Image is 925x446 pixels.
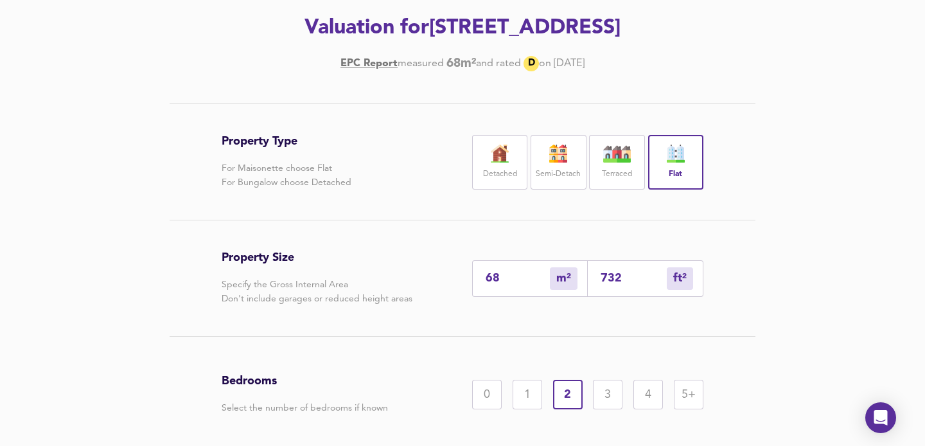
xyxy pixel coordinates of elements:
[531,135,586,190] div: Semi-Detach
[486,272,550,285] input: Enter sqm
[472,135,527,190] div: Detached
[222,134,351,148] h3: Property Type
[550,267,577,290] div: m²
[222,278,412,306] p: Specify the Gross Internal Area Don't include garages or reduced height areas
[593,380,622,409] div: 3
[340,56,585,71] div: [DATE]
[222,251,412,265] h3: Property Size
[398,57,444,71] div: measured
[865,402,896,433] div: Open Intercom Messenger
[340,57,398,71] a: EPC Report
[539,57,551,71] div: on
[589,135,644,190] div: Terraced
[648,135,703,190] div: Flat
[602,166,632,183] label: Terraced
[483,166,517,183] label: Detached
[601,272,667,285] input: Sqft
[536,166,581,183] label: Semi-Detach
[669,166,682,183] label: Flat
[524,56,539,71] div: D
[542,145,574,163] img: house-icon
[476,57,521,71] div: and rated
[553,380,583,409] div: 2
[513,380,542,409] div: 1
[660,145,692,163] img: flat-icon
[472,380,502,409] div: 0
[601,145,633,163] img: house-icon
[99,14,826,42] h2: Valuation for [STREET_ADDRESS]
[222,401,388,415] p: Select the number of bedrooms if known
[222,374,388,388] h3: Bedrooms
[446,57,476,71] b: 68 m²
[484,145,516,163] img: house-icon
[633,380,663,409] div: 4
[222,161,351,190] p: For Maisonette choose Flat For Bungalow choose Detached
[674,380,703,409] div: 5+
[667,267,693,290] div: m²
